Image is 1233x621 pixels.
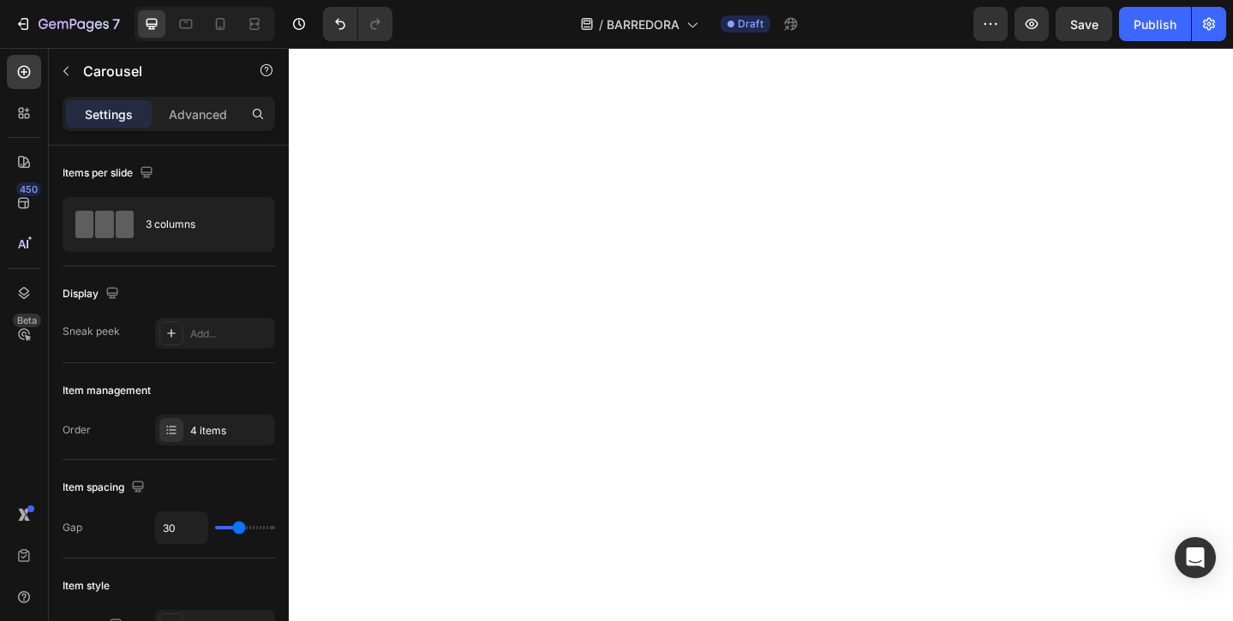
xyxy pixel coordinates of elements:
[156,512,207,543] input: Auto
[83,61,229,81] p: Carousel
[323,7,392,41] div: Undo/Redo
[599,15,603,33] span: /
[190,423,271,439] div: 4 items
[13,313,41,327] div: Beta
[1175,537,1216,578] div: Open Intercom Messenger
[16,182,41,196] div: 450
[63,283,123,306] div: Display
[7,7,128,41] button: 7
[738,16,763,32] span: Draft
[63,578,110,594] div: Item style
[63,324,120,339] div: Sneak peek
[85,105,133,123] p: Settings
[1119,7,1191,41] button: Publish
[63,162,157,185] div: Items per slide
[289,48,1233,621] iframe: Design area
[607,15,679,33] span: BARREDORA
[112,14,120,34] p: 7
[63,476,148,499] div: Item spacing
[63,520,82,535] div: Gap
[190,326,271,342] div: Add...
[146,205,250,244] div: 3 columns
[1056,7,1112,41] button: Save
[63,383,151,398] div: Item management
[63,422,91,438] div: Order
[1070,17,1098,32] span: Save
[169,105,227,123] p: Advanced
[1134,15,1176,33] div: Publish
